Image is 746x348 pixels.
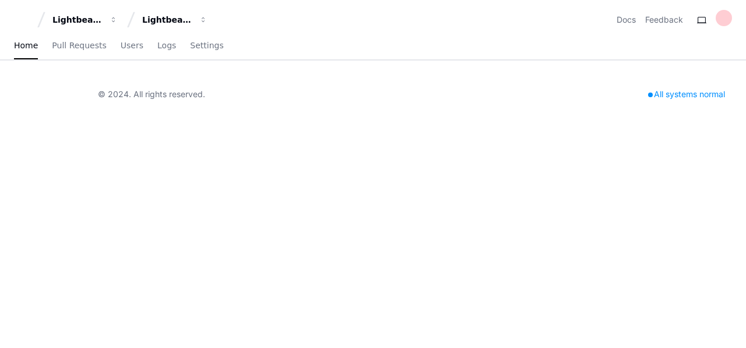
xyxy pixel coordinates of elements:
div: © 2024. All rights reserved. [98,88,205,100]
div: Lightbeam Health [52,14,103,26]
span: Settings [190,42,223,49]
a: Settings [190,33,223,59]
div: All systems normal [641,86,732,102]
div: Lightbeam Health Solutions [142,14,192,26]
a: Pull Requests [52,33,106,59]
button: Feedback [645,14,683,26]
a: Home [14,33,38,59]
button: Lightbeam Health [48,9,122,30]
span: Logs [157,42,176,49]
span: Users [121,42,143,49]
span: Pull Requests [52,42,106,49]
button: Lightbeam Health Solutions [138,9,212,30]
a: Docs [617,14,636,26]
a: Users [121,33,143,59]
span: Home [14,42,38,49]
a: Logs [157,33,176,59]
